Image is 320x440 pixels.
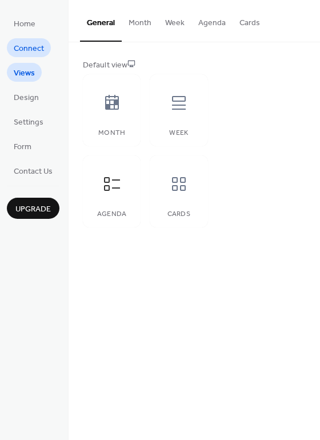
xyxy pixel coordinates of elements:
[15,203,51,215] span: Upgrade
[7,87,46,106] a: Design
[7,137,38,155] a: Form
[14,43,44,55] span: Connect
[7,161,59,180] a: Contact Us
[7,112,50,131] a: Settings
[7,38,51,57] a: Connect
[14,67,35,79] span: Views
[83,59,303,71] div: Default view
[7,14,42,33] a: Home
[7,198,59,219] button: Upgrade
[14,141,31,153] span: Form
[14,18,35,30] span: Home
[161,210,196,218] div: Cards
[94,129,129,137] div: Month
[161,129,196,137] div: Week
[14,166,53,178] span: Contact Us
[7,63,42,82] a: Views
[94,210,129,218] div: Agenda
[14,117,43,129] span: Settings
[14,92,39,104] span: Design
